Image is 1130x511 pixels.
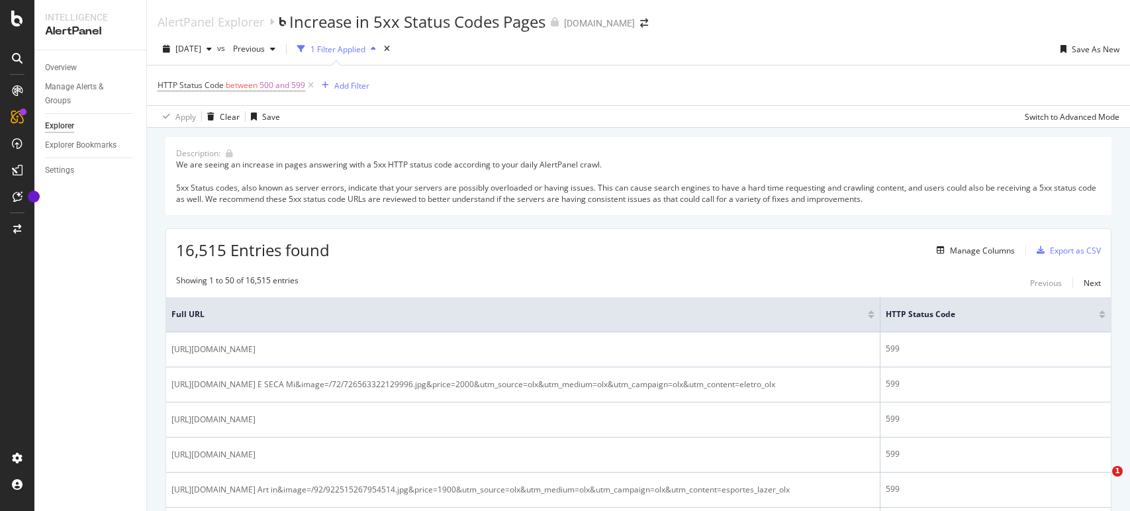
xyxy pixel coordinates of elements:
button: Clear [202,106,240,127]
div: Next [1084,277,1101,289]
span: 500 and 599 [259,76,305,95]
button: Save [246,106,280,127]
span: HTTP Status Code [158,79,224,91]
span: 1 [1112,466,1123,477]
button: Apply [158,106,196,127]
div: Export as CSV [1050,245,1101,256]
a: Overview [45,61,137,75]
div: Explorer Bookmarks [45,138,117,152]
div: Showing 1 to 50 of 16,515 entries [176,275,299,291]
span: [URL][DOMAIN_NAME] E SECA Mi&image=/72/726563322129996.jpg&price=2000&utm_source=olx&utm_medium=o... [171,378,775,391]
span: 16,515 Entries found [176,239,330,261]
a: Manage Alerts & Groups [45,80,137,108]
div: Previous [1030,277,1062,289]
button: Export as CSV [1031,240,1101,261]
a: Settings [45,163,137,177]
div: 1 Filter Applied [310,44,365,55]
button: [DATE] [158,38,217,60]
div: 599 [886,378,1106,390]
div: Apply [175,111,196,122]
button: 1 Filter Applied [292,38,381,60]
div: times [381,42,393,56]
a: Explorer [45,119,137,133]
div: arrow-right-arrow-left [640,19,648,28]
span: between [226,79,258,91]
span: HTTP Status Code [886,308,1079,320]
div: Settings [45,163,74,177]
div: Description: [176,148,220,159]
div: Save [262,111,280,122]
div: [DOMAIN_NAME] [564,17,635,30]
div: 599 [886,448,1106,460]
span: vs [217,42,228,54]
span: 2025 Sep. 23rd [175,43,201,54]
div: Manage Alerts & Groups [45,80,124,108]
div: Explorer [45,119,74,133]
button: Add Filter [316,77,369,93]
span: [URL][DOMAIN_NAME] Art in&image=/92/922515267954514.jpg&price=1900&utm_source=olx&utm_medium=olx&... [171,483,790,496]
div: 599 [886,343,1106,355]
div: Save As New [1072,44,1119,55]
span: [URL][DOMAIN_NAME] [171,343,256,356]
button: Manage Columns [931,242,1015,258]
div: Add Filter [334,80,369,91]
div: Intelligence [45,11,136,24]
button: Switch to Advanced Mode [1019,106,1119,127]
span: Full URL [171,308,848,320]
div: Overview [45,61,77,75]
a: Explorer Bookmarks [45,138,137,152]
div: Manage Columns [950,245,1015,256]
span: [URL][DOMAIN_NAME] [171,448,256,461]
div: 599 [886,483,1106,495]
div: We are seeing an increase in pages answering with a 5xx HTTP status code according to your daily ... [176,159,1101,205]
button: Previous [1030,275,1062,291]
span: [URL][DOMAIN_NAME] [171,413,256,426]
button: Save As New [1055,38,1119,60]
div: Switch to Advanced Mode [1025,111,1119,122]
a: AlertPanel Explorer [158,15,264,29]
span: Previous [228,43,265,54]
div: Increase in 5xx Status Codes Pages [289,11,545,33]
div: AlertPanel [45,24,136,39]
iframe: Intercom live chat [1085,466,1117,498]
button: Next [1084,275,1101,291]
div: Tooltip anchor [28,191,40,203]
div: Clear [220,111,240,122]
button: Previous [228,38,281,60]
div: 599 [886,413,1106,425]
